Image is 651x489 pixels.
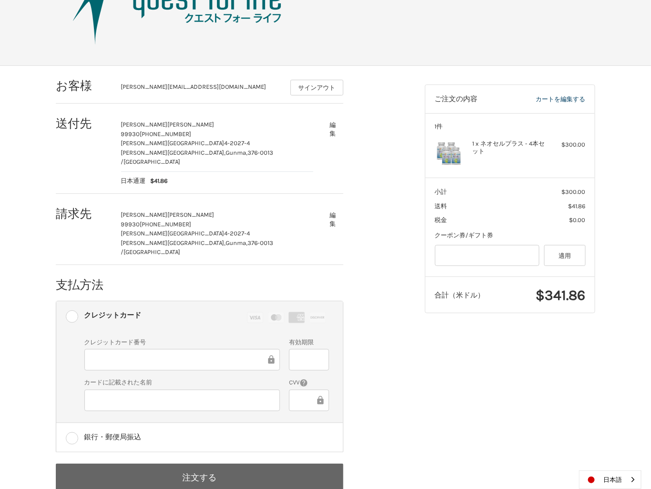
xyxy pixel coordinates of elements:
label: 有効期限 [289,338,329,347]
h2: お客様 [56,78,112,93]
span: $341.86 [536,287,586,304]
h3: 1件 [435,123,586,130]
span: 小計 [435,188,447,195]
span: Gunma, [226,239,248,246]
label: カードに記載された名前 [84,378,280,387]
span: [PERSON_NAME][GEOGRAPHIC_DATA], [121,239,226,246]
iframe: セキュア・クレジットカード・フレーム - クレジットカード番号 [91,354,266,365]
span: 送料 [435,202,447,210]
span: [PHONE_NUMBER] [140,130,192,138]
button: 編集 [322,117,343,141]
button: 編集 [322,208,343,231]
div: Language [579,470,641,489]
span: [PERSON_NAME] [168,121,215,128]
div: [PERSON_NAME][EMAIL_ADDRESS][DOMAIN_NAME] [121,82,281,96]
button: 適用 [544,245,586,266]
span: 合計（米ドル） [435,291,485,299]
div: $300.00 [548,140,586,149]
span: [PERSON_NAME] [168,211,215,218]
span: 税金 [435,216,447,223]
span: [PERSON_NAME][GEOGRAPHIC_DATA]4-2027-4 [121,230,250,237]
span: 99930 [121,130,140,138]
span: [PHONE_NUMBER] [140,221,192,228]
span: $41.86 [568,202,586,210]
iframe: セキュア・クレジットカード・フレーム - 有効期限 [296,354,322,365]
a: 日本語 [579,471,641,489]
span: [PERSON_NAME][GEOGRAPHIC_DATA]4-2027-4 [121,139,250,147]
span: Gunma, [226,149,248,156]
iframe: 安全なクレジットカードフレーム - CVV [296,395,315,406]
iframe: セキュア・クレジットカード・フレーム - カード所有者名 [91,395,273,406]
div: クーポン券/ギフト券 [435,231,586,240]
span: 99930 [121,221,140,228]
span: [GEOGRAPHIC_DATA] [124,158,181,165]
label: CVV [289,378,329,387]
span: $300.00 [562,188,586,195]
button: サインアウト [290,80,343,96]
h2: 送付先 [56,116,112,131]
div: クレジットカード [84,308,142,323]
span: 日本通運 [121,176,146,186]
a: カートを編集する [505,95,585,104]
h4: 1 x ネオセルプラス - 4本セット [473,140,546,156]
span: [PERSON_NAME] [121,211,168,218]
aside: Language selected: 日本語 [579,470,641,489]
span: $0.00 [569,216,586,223]
span: [GEOGRAPHIC_DATA] [124,248,181,255]
h2: 支払方法 [56,277,112,292]
span: $41.86 [146,176,168,186]
h2: 請求先 [56,206,112,221]
div: 銀行・郵便局振込 [84,429,142,445]
span: [PERSON_NAME] [121,121,168,128]
input: Gift Certificate or Coupon Code [435,245,540,266]
h3: ご注文の内容 [435,95,505,104]
span: [PERSON_NAME][GEOGRAPHIC_DATA], [121,149,226,156]
label: クレジットカード番号 [84,338,280,347]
